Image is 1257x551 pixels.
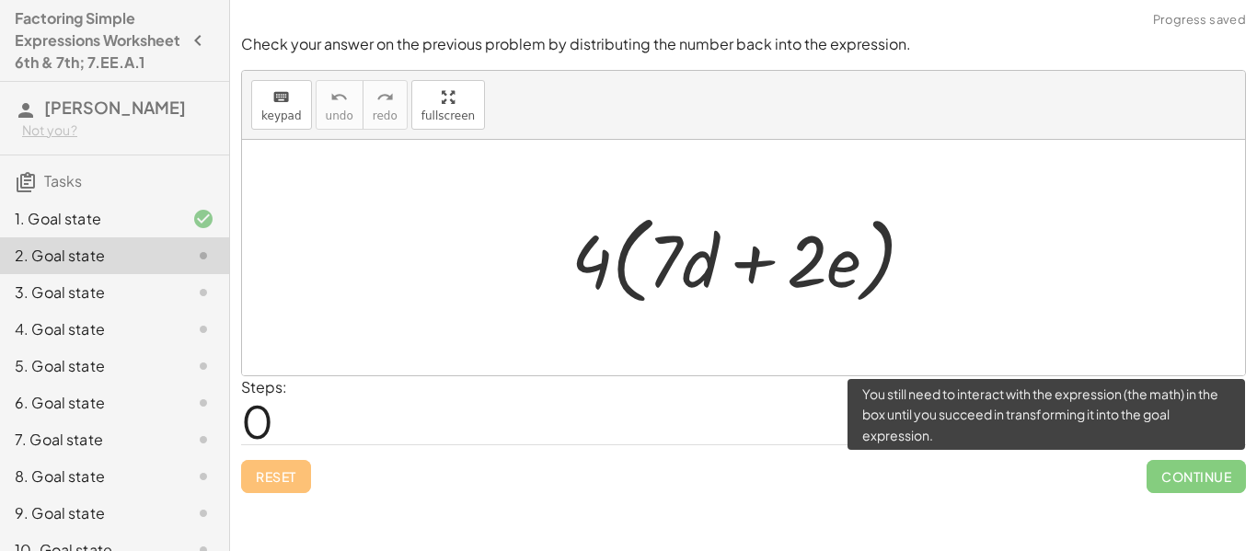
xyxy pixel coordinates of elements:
[241,377,287,396] label: Steps:
[15,7,181,74] h4: Factoring Simple Expressions Worksheet 6th & 7th; 7.EE.A.1
[363,80,408,130] button: redoredo
[192,208,214,230] i: Task finished and correct.
[44,171,82,190] span: Tasks
[192,281,214,304] i: Task not started.
[192,318,214,340] i: Task not started.
[421,109,475,122] span: fullscreen
[316,80,363,130] button: undoundo
[192,355,214,377] i: Task not started.
[22,121,214,140] div: Not you?
[1153,11,1246,29] span: Progress saved
[15,318,163,340] div: 4. Goal state
[15,245,163,267] div: 2. Goal state
[330,86,348,109] i: undo
[192,465,214,488] i: Task not started.
[241,34,1246,55] p: Check your answer on the previous problem by distributing the number back into the expression.
[192,245,214,267] i: Task not started.
[251,80,312,130] button: keyboardkeypad
[15,465,163,488] div: 8. Goal state
[192,429,214,451] i: Task not started.
[192,392,214,414] i: Task not started.
[15,429,163,451] div: 7. Goal state
[15,502,163,524] div: 9. Goal state
[192,502,214,524] i: Task not started.
[373,109,398,122] span: redo
[15,281,163,304] div: 3. Goal state
[376,86,394,109] i: redo
[326,109,353,122] span: undo
[15,208,163,230] div: 1. Goal state
[15,355,163,377] div: 5. Goal state
[272,86,290,109] i: keyboard
[411,80,485,130] button: fullscreen
[241,393,273,449] span: 0
[15,392,163,414] div: 6. Goal state
[261,109,302,122] span: keypad
[44,97,186,118] span: [PERSON_NAME]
